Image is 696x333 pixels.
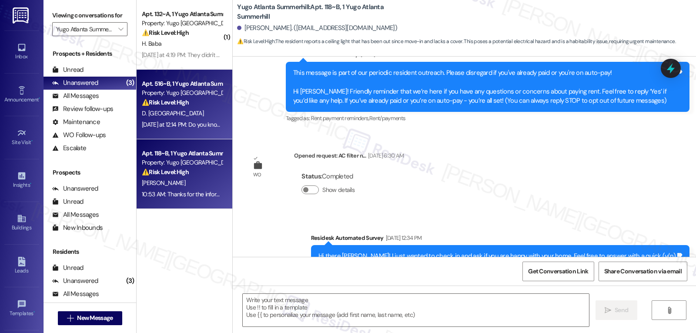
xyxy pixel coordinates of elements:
div: WO [253,170,261,179]
span: H. Baba [142,40,161,47]
button: New Message [58,311,122,325]
div: Unread [52,263,84,272]
div: Unread [52,197,84,206]
div: Residents [43,247,136,256]
a: Buildings [4,211,39,235]
div: Unread [52,65,84,74]
div: Property: Yugo [GEOGRAPHIC_DATA] Summerhill [142,19,222,28]
div: Apt. 118~B, 1 Yugo Atlanta Summerhill [142,149,222,158]
strong: ⚠️ Risk Level: High [142,168,189,176]
div: This message is part of our periodic resident outreach. Please disregard if you've already paid o... [293,68,676,106]
div: Apt. 132~A, 1 Yugo Atlanta Summerhill [142,10,222,19]
div: Unanswered [52,184,98,193]
i:  [605,307,611,314]
a: Templates • [4,297,39,320]
div: (3) [124,76,137,90]
div: : Completed [301,170,358,183]
div: Prospects [43,168,136,177]
div: Prospects + Residents [43,49,136,58]
div: Residesk Automated Survey [311,233,689,246]
i:  [118,26,123,33]
div: All Messages [52,210,99,219]
span: • [39,95,40,101]
a: Site Visit • [4,126,39,149]
span: D. [GEOGRAPHIC_DATA] [142,109,204,117]
span: Rent payment reminders , [311,114,369,122]
strong: ⚠️ Risk Level: High [142,29,189,37]
div: Review follow-ups [52,104,113,114]
span: Send [615,306,628,315]
div: Unanswered [52,276,98,286]
div: All Messages [52,289,99,299]
span: • [30,181,31,187]
div: WO Follow-ups [52,131,106,140]
label: Show details [322,185,355,195]
button: Get Conversation Link [522,262,594,281]
div: Opened request: AC filter n... [294,151,404,163]
a: Leads [4,254,39,278]
div: [DATE] at 4:19 PM: They didn't even come and look at it. I had to report it to the office and the... [142,51,478,59]
span: Share Conversation via email [604,267,682,276]
strong: ⚠️ Risk Level: High [142,98,189,106]
strong: ⚠️ Risk Level: High [237,38,274,45]
b: Yugo Atlanta Summerhill: Apt. 118~B, 1 Yugo Atlanta Summerhill [237,3,411,21]
label: Viewing conversations for [52,9,127,22]
button: Send [596,300,638,320]
div: Property: Yugo [GEOGRAPHIC_DATA] Summerhill [142,88,222,98]
a: Inbox [4,40,39,64]
div: Maintenance [52,118,100,127]
span: Get Conversation Link [528,267,588,276]
div: Unanswered [52,78,98,87]
span: • [33,309,35,315]
span: Rent/payments [369,114,406,122]
div: New Inbounds [52,223,103,232]
span: : The resident reports a ceiling light that has been out since move-in and lacks a cover. This po... [237,37,676,46]
img: ResiDesk Logo [13,7,30,24]
div: [DATE] at 12:14 PM: Do you know what week or what day they would possibly come ? [142,121,355,128]
div: Apt. 516~B, 1 Yugo Atlanta Summerhill [142,79,222,88]
div: [DATE] 12:34 PM [384,233,422,242]
input: All communities [56,22,114,36]
div: Hi there [PERSON_NAME]! I just wanted to check in and ask if you are happy with your home. Feel f... [318,252,676,261]
span: [PERSON_NAME] [142,179,185,187]
div: [DATE] 6:30 AM [366,151,404,160]
div: All Messages [52,91,99,101]
a: Insights • [4,168,39,192]
div: (3) [124,274,137,288]
i:  [67,315,74,322]
span: New Message [77,313,113,323]
div: Escalate [52,144,86,153]
div: [PERSON_NAME]. ([EMAIL_ADDRESS][DOMAIN_NAME]) [237,24,397,33]
span: • [31,138,33,144]
div: Property: Yugo [GEOGRAPHIC_DATA] Summerhill [142,158,222,167]
div: Tagged as: [286,112,689,124]
b: Status [301,172,321,181]
i:  [666,307,673,314]
button: Share Conversation via email [599,262,687,281]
